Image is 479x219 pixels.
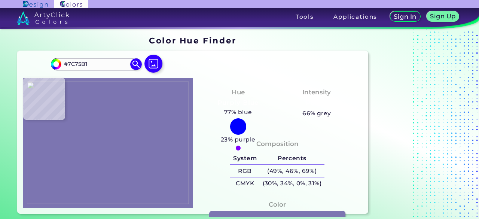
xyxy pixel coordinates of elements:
img: ArtyClick Design logo [23,1,48,8]
h5: (30%, 34%, 0%, 31%) [260,177,324,190]
h3: Applications [333,14,377,19]
h4: Color [269,199,286,210]
h5: 77% blue [221,107,255,117]
h1: Color Hue Finder [149,35,236,46]
h5: Sign Up [431,13,455,19]
h5: Percents [260,152,324,165]
img: 82125e75-9950-41f6-a7d3-a2fed1a1730f [27,82,189,204]
h4: Composition [256,139,299,149]
h5: CMYK [230,177,259,190]
h3: Purply Blue [214,98,262,107]
h5: Sign In [395,14,415,19]
img: icon picture [144,55,162,73]
h5: 66% grey [302,109,331,118]
h3: Tools [296,14,314,19]
a: Sign Up [428,12,458,22]
h5: (49%, 46%, 69%) [260,165,324,177]
iframe: Advertisement [371,33,465,216]
h4: Intensity [302,87,331,98]
img: logo_artyclick_colors_white.svg [17,11,70,25]
h5: RGB [230,165,259,177]
a: Sign In [391,12,419,22]
input: type color.. [61,59,131,69]
img: icon search [130,58,141,70]
h5: System [230,152,259,165]
h3: Pastel [303,98,331,107]
h4: Hue [232,87,245,98]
